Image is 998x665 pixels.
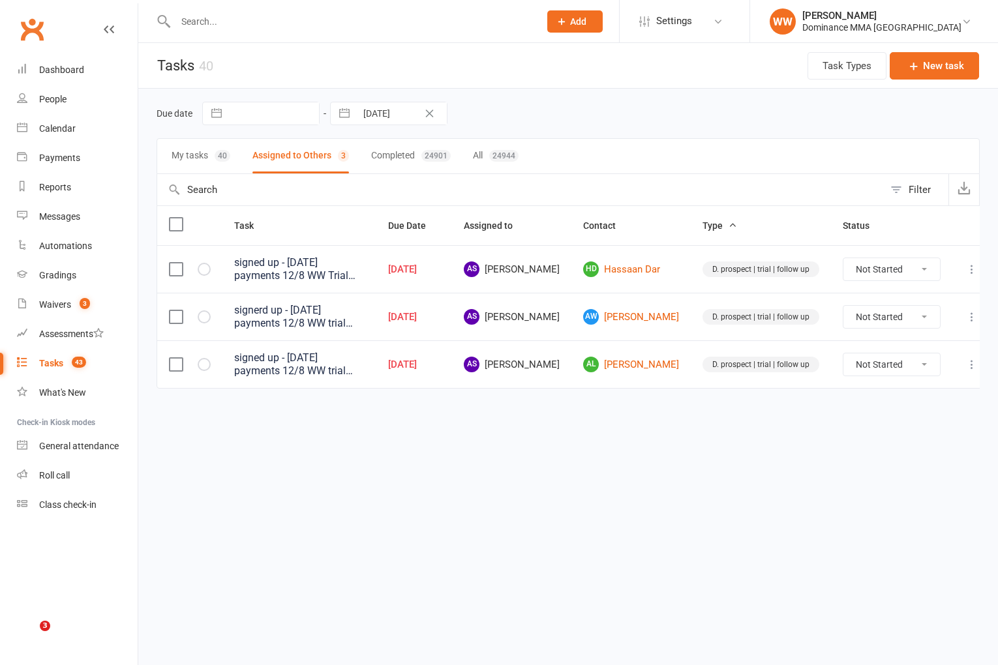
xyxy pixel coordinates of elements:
[388,218,440,233] button: Due Date
[39,94,67,104] div: People
[39,65,84,75] div: Dashboard
[703,357,819,372] div: D. prospect | trial | follow up
[17,202,138,231] a: Messages
[418,106,441,121] button: Clear Date
[890,52,979,80] button: New task
[172,139,230,173] button: My tasks40
[583,309,599,325] span: AW
[234,220,268,231] span: Task
[464,220,527,231] span: Assigned to
[17,290,138,319] a: Waivers 3
[39,241,92,251] div: Automations
[234,256,365,282] div: signed up - [DATE] payments 12/8 WW Trial follow up Tues BJJ 12pm. 8.8 AS
[703,261,819,277] div: D. prospect | trial | follow up
[464,357,479,372] span: AS
[464,261,560,277] span: [PERSON_NAME]
[39,123,76,134] div: Calendar
[252,139,349,173] button: Assigned to Others3
[703,220,737,231] span: Type
[17,143,138,173] a: Payments
[17,432,138,461] a: General attendance kiosk mode
[157,174,884,205] input: Search
[39,299,71,310] div: Waivers
[583,218,630,233] button: Contact
[40,621,50,631] span: 3
[421,150,451,162] div: 24901
[39,387,86,398] div: What's New
[464,261,479,277] span: AS
[464,357,560,372] span: [PERSON_NAME]
[884,174,948,205] button: Filter
[17,114,138,143] a: Calendar
[703,309,819,325] div: D. prospect | trial | follow up
[388,359,440,370] div: [DATE]
[39,358,63,368] div: Tasks
[13,621,44,652] iframe: Intercom live chat
[583,309,679,325] a: AW[PERSON_NAME]
[583,261,599,277] span: HD
[39,499,97,510] div: Class check-in
[656,7,692,36] span: Settings
[583,357,679,372] a: AL[PERSON_NAME]
[338,150,349,162] div: 3
[547,10,603,33] button: Add
[39,270,76,280] div: Gradings
[17,85,138,114] a: People
[843,220,884,231] span: Status
[17,349,138,378] a: Tasks 43
[199,58,213,74] div: 40
[802,10,961,22] div: [PERSON_NAME]
[80,298,90,309] span: 3
[234,351,365,377] div: signed up - [DATE] payments 12/8 WW trial follow up 12pm MT [DATE] WW
[388,220,440,231] span: Due Date
[39,182,71,192] div: Reports
[39,470,70,480] div: Roll call
[808,52,886,80] button: Task Types
[464,309,560,325] span: [PERSON_NAME]
[570,16,586,27] span: Add
[17,55,138,85] a: Dashboard
[234,218,268,233] button: Task
[138,43,213,88] h1: Tasks
[39,329,104,339] div: Assessments
[583,357,599,372] span: AL
[17,231,138,261] a: Automations
[17,173,138,202] a: Reports
[583,261,679,277] a: HDHassaan Dar
[802,22,961,33] div: Dominance MMA [GEOGRAPHIC_DATA]
[157,108,192,119] label: Due date
[16,13,48,46] a: Clubworx
[489,150,519,162] div: 24944
[371,139,451,173] button: Completed24901
[17,461,138,490] a: Roll call
[388,264,440,275] div: [DATE]
[703,218,737,233] button: Type
[17,261,138,290] a: Gradings
[172,12,530,31] input: Search...
[17,319,138,349] a: Assessments
[843,218,884,233] button: Status
[39,211,80,222] div: Messages
[17,490,138,520] a: Class kiosk mode
[464,309,479,325] span: AS
[464,218,527,233] button: Assigned to
[770,8,796,35] div: WW
[388,312,440,323] div: [DATE]
[17,378,138,407] a: What's New
[583,220,630,231] span: Contact
[72,357,86,368] span: 43
[39,153,80,163] div: Payments
[473,139,519,173] button: All24944
[234,304,365,330] div: signerd up - [DATE] payments 12/8 WW trial follow up MT 12pm [DATE] WW
[909,182,931,198] div: Filter
[39,441,119,451] div: General attendance
[215,150,230,162] div: 40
